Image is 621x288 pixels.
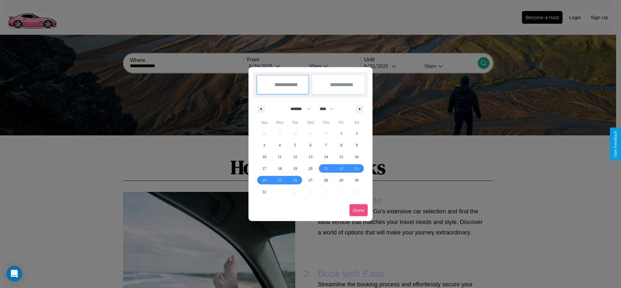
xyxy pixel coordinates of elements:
button: 9 [349,139,364,151]
span: 16 [355,151,359,163]
span: 24 [262,174,266,186]
button: 28 [318,174,334,186]
span: 11 [278,151,282,163]
span: Fri [334,117,349,128]
span: Tue [287,117,303,128]
button: 24 [257,174,272,186]
button: 10 [257,151,272,163]
span: 27 [309,174,312,186]
span: 25 [278,174,282,186]
span: 19 [293,163,297,174]
button: 14 [318,151,334,163]
span: 21 [324,163,328,174]
span: 7 [325,139,327,151]
button: 13 [303,151,318,163]
span: 6 [310,139,311,151]
span: 3 [263,139,265,151]
span: 13 [309,151,312,163]
span: 18 [278,163,282,174]
button: 12 [287,151,303,163]
span: 30 [355,174,359,186]
span: 14 [324,151,328,163]
span: 1 [340,128,342,139]
span: Wed [303,117,318,128]
span: 17 [262,163,266,174]
button: 5 [287,139,303,151]
span: Thu [318,117,334,128]
button: 27 [303,174,318,186]
button: 16 [349,151,364,163]
span: 22 [339,163,343,174]
button: 4 [272,139,287,151]
button: 21 [318,163,334,174]
span: 12 [293,151,297,163]
span: 15 [339,151,343,163]
button: 1 [334,128,349,139]
button: 29 [334,174,349,186]
div: Open Intercom Messenger [6,266,22,282]
button: 11 [272,151,287,163]
div: Give Feedback [613,131,618,157]
span: Mon [272,117,287,128]
button: 31 [257,186,272,198]
span: 28 [324,174,328,186]
button: 30 [349,174,364,186]
span: Sun [257,117,272,128]
span: 4 [279,139,281,151]
button: 25 [272,174,287,186]
span: 31 [262,186,266,198]
span: 8 [340,139,342,151]
span: 5 [294,139,296,151]
span: 20 [309,163,312,174]
span: 9 [356,139,358,151]
button: 6 [303,139,318,151]
button: 26 [287,174,303,186]
button: 23 [349,163,364,174]
span: 29 [339,174,343,186]
span: 23 [355,163,359,174]
button: 17 [257,163,272,174]
span: Sat [349,117,364,128]
span: 10 [262,151,266,163]
button: 8 [334,139,349,151]
button: 2 [349,128,364,139]
span: 26 [293,174,297,186]
button: 15 [334,151,349,163]
button: 7 [318,139,334,151]
button: 18 [272,163,287,174]
button: 19 [287,163,303,174]
button: 20 [303,163,318,174]
button: 22 [334,163,349,174]
button: 3 [257,139,272,151]
span: 2 [356,128,358,139]
button: Done [349,204,368,216]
